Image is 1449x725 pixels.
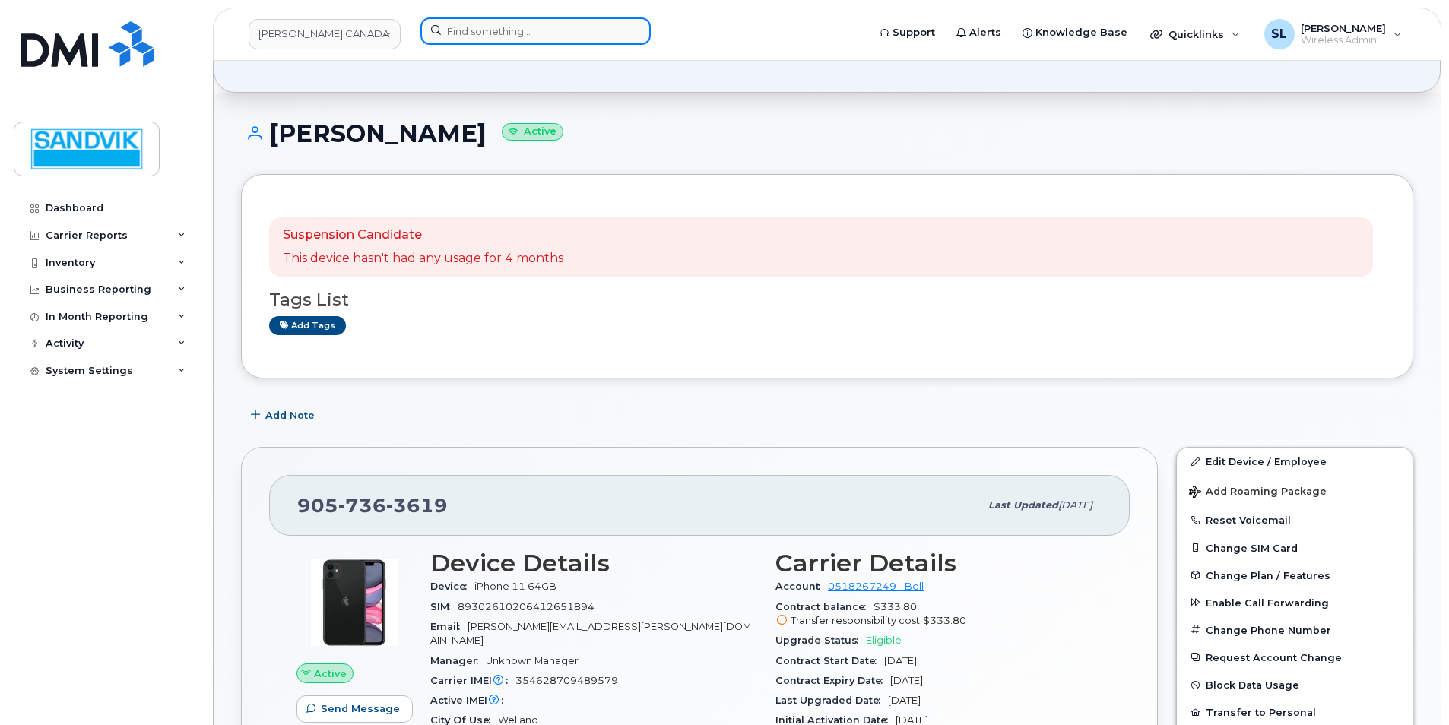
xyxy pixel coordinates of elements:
[791,615,920,626] span: Transfer responsibility cost
[946,17,1012,48] a: Alerts
[1301,22,1386,34] span: [PERSON_NAME]
[430,549,757,577] h3: Device Details
[269,316,346,335] a: Add tags
[1035,25,1127,40] span: Knowledge Base
[430,695,511,706] span: Active IMEI
[1177,616,1413,644] button: Change Phone Number
[1058,499,1092,511] span: [DATE]
[386,494,448,517] span: 3619
[502,123,563,141] small: Active
[1177,562,1413,589] button: Change Plan / Features
[1189,486,1327,500] span: Add Roaming Package
[430,655,486,666] span: Manager
[241,401,328,429] button: Add Note
[1271,25,1287,43] span: SL
[283,250,563,268] p: This device hasn't had any usage for 4 months
[988,499,1058,511] span: Last updated
[430,675,515,686] span: Carrier IMEI
[1140,19,1251,49] div: Quicklinks
[775,581,828,592] span: Account
[269,290,1385,309] h3: Tags List
[890,675,923,686] span: [DATE]
[1177,671,1413,698] button: Block Data Usage
[893,25,935,40] span: Support
[486,655,579,666] span: Unknown Manager
[297,494,448,517] span: 905
[775,601,874,613] span: Contract balance
[314,666,347,681] span: Active
[775,675,890,686] span: Contract Expiry Date
[1168,28,1224,40] span: Quicklinks
[1177,644,1413,671] button: Request Account Change
[888,695,921,706] span: [DATE]
[296,695,413,723] button: Send Message
[869,17,946,48] a: Support
[420,17,651,45] input: Find something...
[1177,448,1413,475] a: Edit Device / Employee
[1301,34,1386,46] span: Wireless Admin
[1177,506,1413,533] button: Reset Voicemail
[511,695,521,706] span: —
[241,120,1413,147] h1: [PERSON_NAME]
[828,581,924,592] a: 0518267249 - Bell
[775,695,888,706] span: Last Upgraded Date
[1206,597,1329,608] span: Enable Call Forwarding
[515,675,618,686] span: 354628709489579
[775,601,1102,628] span: $333.80
[1254,19,1413,49] div: Stacy Lewis
[1177,475,1413,506] button: Add Roaming Package
[884,655,917,666] span: [DATE]
[1206,569,1330,581] span: Change Plan / Features
[775,655,884,666] span: Contract Start Date
[1012,17,1138,48] a: Knowledge Base
[321,701,400,716] span: Send Message
[249,19,401,49] a: WALTER CANADA
[923,615,966,626] span: $333.80
[430,621,751,646] span: [PERSON_NAME][EMAIL_ADDRESS][PERSON_NAME][DOMAIN_NAME]
[775,549,1102,577] h3: Carrier Details
[283,226,563,244] p: Suspension Candidate
[866,635,902,646] span: Eligible
[458,601,595,613] span: 89302610206412651894
[474,581,556,592] span: iPhone 11 64GB
[775,635,866,646] span: Upgrade Status
[1177,534,1413,562] button: Change SIM Card
[969,25,1001,40] span: Alerts
[430,621,468,632] span: Email
[338,494,386,517] span: 736
[1177,589,1413,616] button: Enable Call Forwarding
[430,581,474,592] span: Device
[430,601,458,613] span: SIM
[265,408,315,423] span: Add Note
[309,557,400,648] img: iPhone_11.jpg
